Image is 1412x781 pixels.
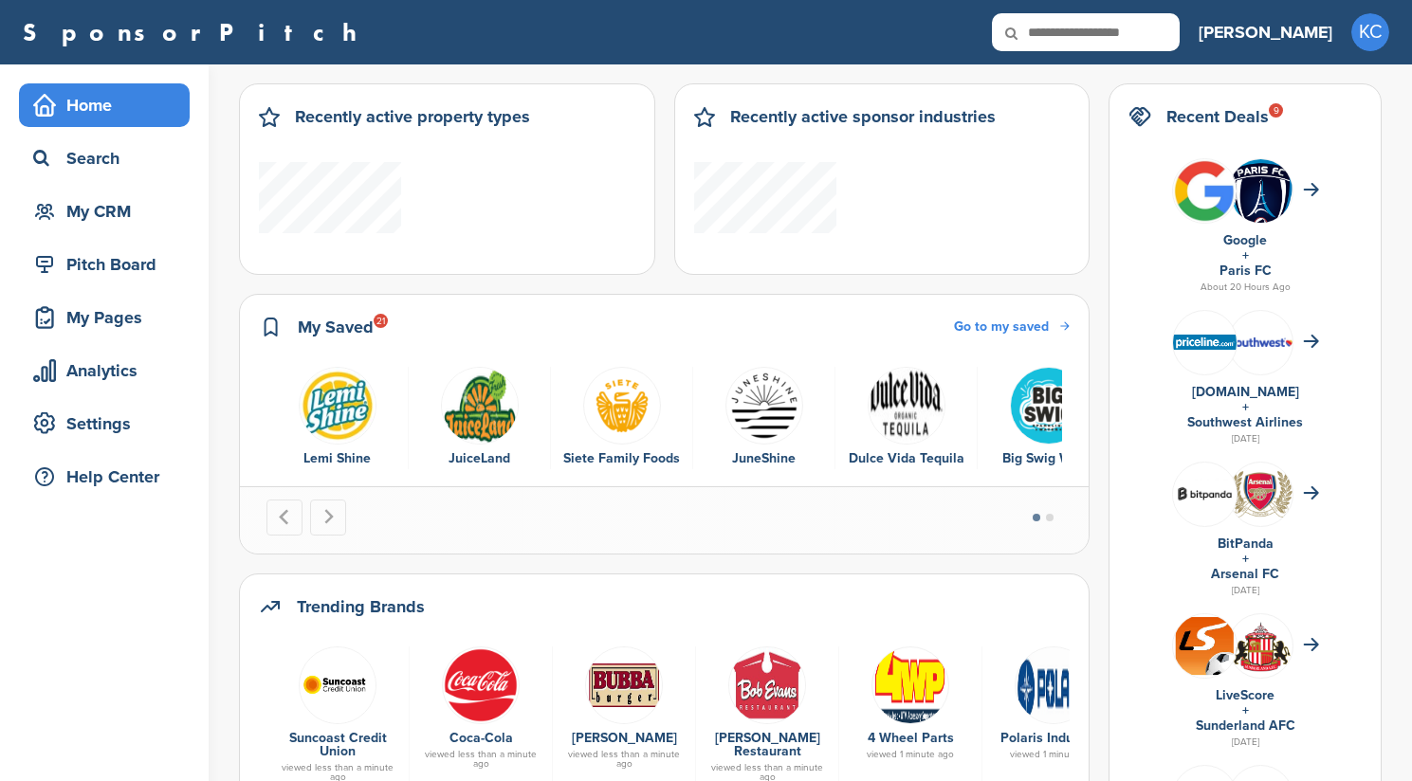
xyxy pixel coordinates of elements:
[845,367,967,469] a: Dulce vida logo Dulce Vida Tequila
[562,646,686,722] a: Open uri20141112 50798 38ufdh
[585,646,663,724] img: Open uri20141112 50798 38ufdh
[1000,730,1108,746] a: Polaris Industries
[992,750,1115,759] div: viewed 1 minute ago
[978,367,1120,469] div: 6 of 6
[1187,414,1303,430] a: Southwest Airlines
[418,367,541,469] a: Static1.squarespace JuiceLand
[297,593,425,620] h2: Trending Brands
[1242,247,1249,263] a: +
[868,730,954,746] a: 4 Wheel Parts
[1173,470,1237,518] img: Bitpanda7084
[28,88,190,122] div: Home
[299,646,376,724] img: Screen shot 2015 01 21 at 10.22.33 am
[835,367,978,469] div: 5 of 6
[1196,717,1295,734] a: Sunderland AFC
[310,499,346,536] button: Next slide
[871,646,949,724] img: 4wp us logo
[19,136,190,180] a: Search
[19,296,190,339] a: My Pages
[418,448,541,469] div: JuiceLand
[1351,13,1389,51] span: KC
[987,448,1110,469] div: Big Swig Water
[1242,399,1249,415] a: +
[728,646,806,724] img: Open uri20141112 50798 11m9z2p
[298,314,374,340] h2: My Saved
[1046,514,1054,521] button: Go to page 2
[19,243,190,286] a: Pitch Board
[1269,103,1283,118] div: 9
[849,750,972,759] div: viewed 1 minute ago
[374,314,388,328] div: 21
[849,646,972,722] a: 4wp us logo
[560,448,683,469] div: Siete Family Foods
[992,646,1115,722] a: Open uri20141112 50798 1hnvazj
[1218,536,1274,552] a: BitPanda
[572,730,677,746] a: [PERSON_NAME]
[1128,430,1362,447] div: [DATE]
[19,349,190,392] a: Analytics
[442,646,520,724] img: 451ddf96e958c635948cd88c29892565
[1033,514,1040,521] button: Go to page 1
[706,646,829,722] a: Open uri20141112 50798 11m9z2p
[1242,551,1249,567] a: +
[1192,384,1299,400] a: [DOMAIN_NAME]
[583,367,661,445] img: Acl19 200x200 sponsors siete fd023281
[1229,159,1293,235] img: Paris fc logo.svg
[409,367,551,469] div: 2 of 6
[23,20,369,45] a: SponsorPitch
[551,367,693,469] div: 3 of 6
[845,448,967,469] div: Dulce Vida Tequila
[1199,19,1332,45] h3: [PERSON_NAME]
[419,646,542,722] a: 451ddf96e958c635948cd88c29892565
[1173,614,1237,678] img: Livescore
[28,194,190,228] div: My CRM
[954,318,1049,335] span: Go to my saved
[295,103,530,130] h2: Recently active property types
[19,402,190,445] a: Settings
[449,730,513,746] a: Coca-Cola
[1229,619,1293,672] img: Open uri20141112 64162 1q58x9c?1415807470
[1015,646,1092,724] img: Open uri20141112 50798 1hnvazj
[1173,335,1237,350] img: Data
[28,407,190,441] div: Settings
[1128,582,1362,599] div: [DATE]
[560,367,683,469] a: Acl19 200x200 sponsors siete fd023281 Siete Family Foods
[28,247,190,282] div: Pitch Board
[266,367,409,469] div: 1 of 6
[693,367,835,469] div: 4 of 6
[1229,337,1293,347] img: Southwest airlines logo 2014.svg
[1017,510,1070,524] ul: Select a slide to show
[276,646,399,722] a: Screen shot 2015 01 21 at 10.22.33 am
[1010,367,1088,445] img: Iv icjxf 400x400
[1223,232,1267,248] a: Google
[19,455,190,499] a: Help Center
[1242,702,1249,718] a: +
[725,367,803,445] img: 0
[28,354,190,388] div: Analytics
[299,367,376,445] img: Lemi shine logo 2 color 200x200
[703,448,825,469] div: JuneShine
[419,750,542,769] div: viewed less than a minute ago
[1229,471,1293,518] img: Open uri20141112 64162 vhlk61?1415807597
[1173,159,1237,223] img: Bwupxdxo 400x400
[289,730,387,759] a: Suncoast Credit Union
[1128,279,1362,296] div: About 20 Hours Ago
[28,300,190,335] div: My Pages
[266,499,303,536] button: Go to last slide
[730,103,996,130] h2: Recently active sponsor industries
[1128,734,1362,751] div: [DATE]
[19,190,190,233] a: My CRM
[19,83,190,127] a: Home
[1211,566,1279,582] a: Arsenal FC
[1219,263,1272,279] a: Paris FC
[868,367,945,445] img: Dulce vida logo
[441,367,519,445] img: Static1.squarespace
[28,460,190,494] div: Help Center
[276,367,398,469] a: Lemi shine logo 2 color 200x200 Lemi Shine
[1199,11,1332,53] a: [PERSON_NAME]
[1166,103,1269,130] h2: Recent Deals
[954,317,1070,337] a: Go to my saved
[276,448,398,469] div: Lemi Shine
[715,730,820,759] a: [PERSON_NAME] Restaurant
[703,367,825,469] a: 0 JuneShine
